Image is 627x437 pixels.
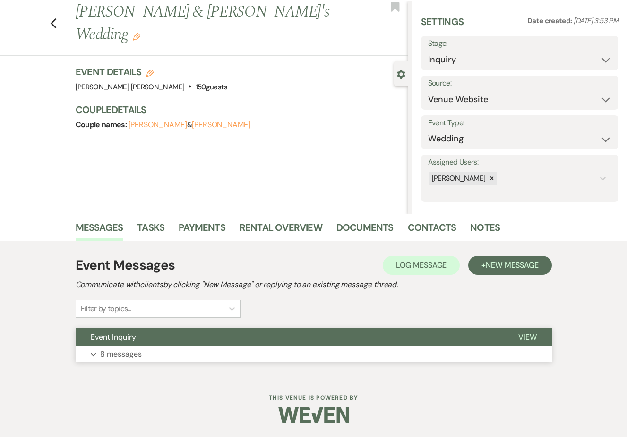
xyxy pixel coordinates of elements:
button: Close lead details [397,69,405,78]
h2: Communicate with clients by clicking "New Message" or replying to an existing message thread. [76,279,552,290]
span: Event Inquiry [91,332,136,342]
span: Date created: [527,16,574,26]
a: Documents [336,220,394,241]
span: & [129,120,250,130]
a: Tasks [137,220,164,241]
button: +New Message [468,256,551,275]
span: Couple names: [76,120,129,130]
a: Payments [179,220,225,241]
button: [PERSON_NAME] [129,121,187,129]
button: 8 messages [76,346,552,362]
button: Log Message [383,256,460,275]
span: [PERSON_NAME] [PERSON_NAME] [76,82,185,92]
span: New Message [486,260,538,270]
span: [DATE] 3:53 PM [574,16,618,26]
label: Assigned Users: [428,156,611,169]
p: 8 messages [100,348,142,360]
a: Notes [470,220,500,241]
img: Weven Logo [278,398,349,431]
span: View [518,332,537,342]
h3: Settings [421,15,464,36]
h3: Couple Details [76,103,398,116]
div: Filter by topics... [81,303,131,315]
label: Event Type: [428,116,611,130]
button: View [503,328,552,346]
h3: Event Details [76,65,227,79]
span: 150 guests [196,82,227,92]
div: [PERSON_NAME] [429,172,487,185]
a: Messages [76,220,123,241]
h1: [PERSON_NAME] & [PERSON_NAME]'s Wedding [76,1,337,46]
a: Rental Overview [240,220,322,241]
a: Contacts [408,220,456,241]
button: Event Inquiry [76,328,503,346]
label: Stage: [428,37,611,51]
button: [PERSON_NAME] [192,121,250,129]
span: Log Message [396,260,447,270]
button: Edit [133,32,140,41]
label: Source: [428,77,611,90]
h1: Event Messages [76,255,175,275]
